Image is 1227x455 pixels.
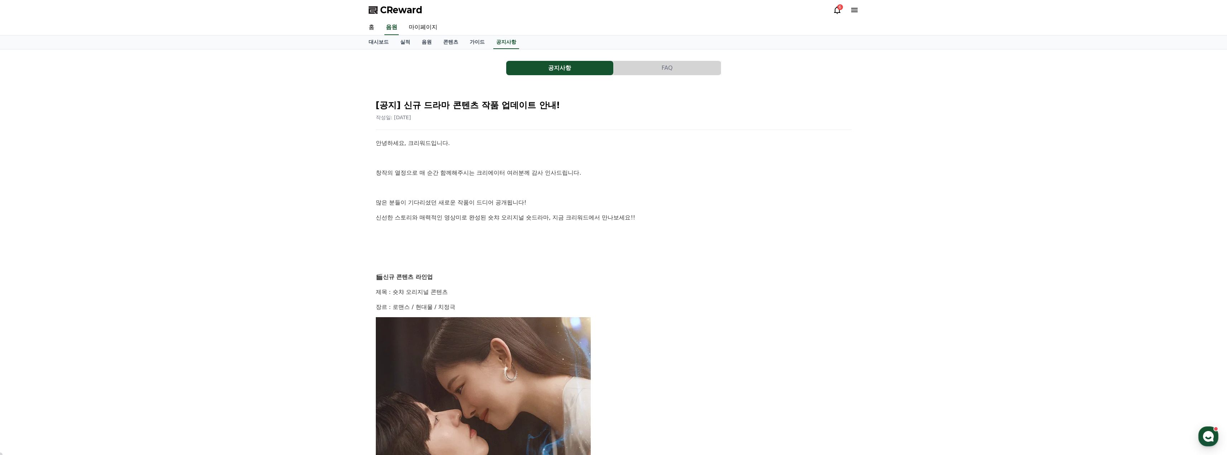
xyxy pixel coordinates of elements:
button: 공지사항 [506,61,613,75]
a: 대시보드 [363,35,394,49]
a: 음원 [416,35,437,49]
span: 🎬 [376,274,383,280]
a: 6 [833,6,842,14]
a: 마이페이지 [403,20,443,35]
p: 안녕하세요, 크리워드입니다. [376,139,852,148]
div: 6 [837,4,843,10]
button: FAQ [614,61,721,75]
p: 신선한 스토리와 매력적인 영상미로 완성된 숏챠 오리지널 숏드라마, 지금 크리워드에서 만나보세요!! [376,213,852,222]
a: 콘텐츠 [437,35,464,49]
h2: [공지] 신규 드라마 콘텐츠 작품 업데이트 안내! [376,100,852,111]
p: 장르 : 로맨스 / 현대물 / 치정극 [376,302,852,312]
span: 작성일: [DATE] [376,115,411,120]
a: 공지사항 [493,35,519,49]
a: CReward [369,4,422,16]
a: 음원 [384,20,399,35]
a: 홈 [363,20,380,35]
a: 실적 [394,35,416,49]
a: 가이드 [464,35,490,49]
p: 제목 : 숏챠 오리지널 콘텐츠 [376,287,852,297]
p: 많은 분들이 기다리셨던 새로운 작품이 드디어 공개됩니다! [376,198,852,207]
span: CReward [380,4,422,16]
a: 공지사항 [506,61,614,75]
p: 창작의 열정으로 매 순간 함께해주시는 크리에이터 여러분께 감사 인사드립니다. [376,168,852,178]
strong: 신규 콘텐츠 라인업 [383,274,433,280]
